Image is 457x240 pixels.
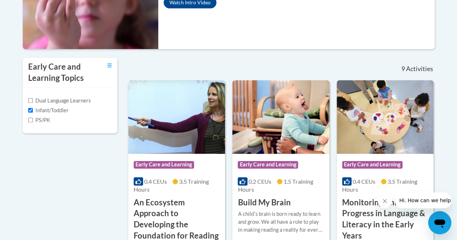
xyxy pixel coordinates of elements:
[28,118,33,122] input: Checkbox for Options
[28,97,91,105] label: Dual Language Learners
[337,80,434,154] img: Course Logo
[406,65,433,73] span: Activities
[28,106,69,114] label: Infant/Toddler
[128,80,225,154] img: Course Logo
[378,194,392,208] iframe: Close message
[28,61,97,84] h3: Early Care and Learning Topics
[238,161,298,168] span: Early Care and Learning
[144,178,167,185] span: 0.4 CEUs
[232,80,329,154] img: Course Logo
[401,65,405,73] span: 9
[28,98,33,103] input: Checkbox for Options
[249,178,271,185] span: 0.2 CEUs
[238,210,324,234] div: A childʹs brain is born ready to learn and grow. We all have a role to play in making reading a r...
[353,178,375,185] span: 0.4 CEUs
[342,161,402,168] span: Early Care and Learning
[28,116,50,124] label: PS/PK
[238,178,313,193] span: 1.5 Training Hours
[428,211,451,234] iframe: Button to launch messaging window
[134,178,209,193] span: 3.5 Training Hours
[395,192,451,208] iframe: Message from company
[342,178,417,193] span: 3.5 Training Hours
[107,61,112,69] a: Toggle collapse
[4,5,59,11] span: Hi. How can we help?
[238,197,290,208] h3: Build My Brain
[134,161,194,168] span: Early Care and Learning
[28,108,33,113] input: Checkbox for Options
